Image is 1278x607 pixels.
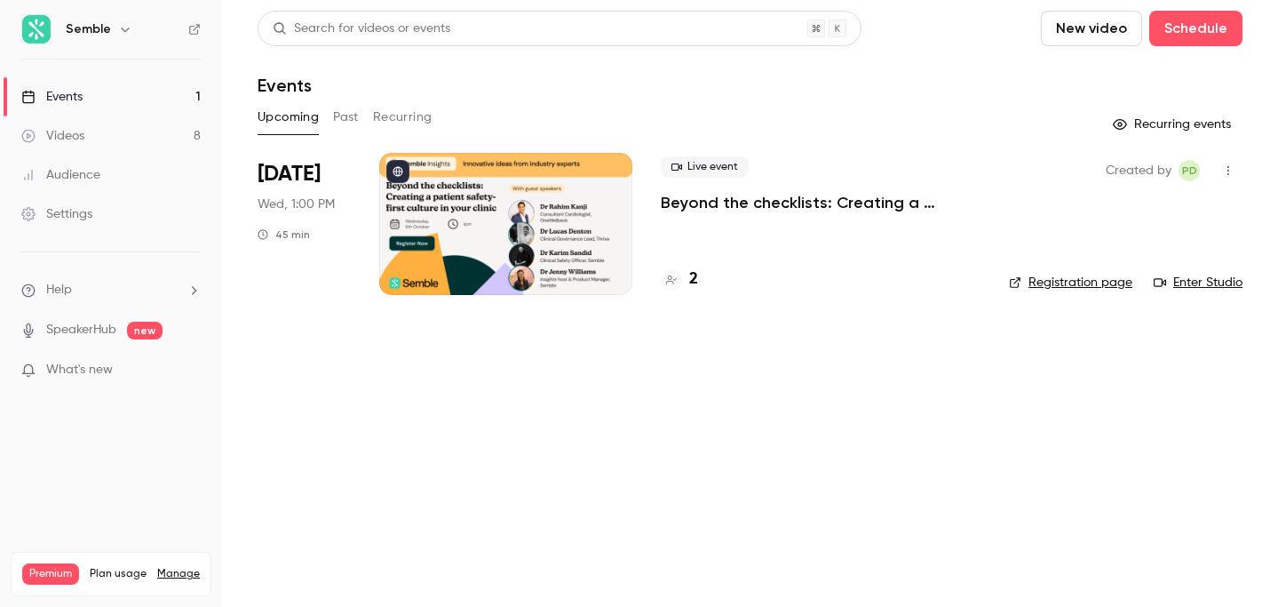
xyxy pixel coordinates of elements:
span: Wed, 1:00 PM [258,196,335,213]
div: Videos [21,127,84,145]
div: 45 min [258,228,310,242]
a: Enter Studio [1154,274,1242,292]
a: 2 [661,268,698,292]
span: Help [46,281,72,300]
button: Schedule [1149,11,1242,46]
div: Settings [21,205,92,223]
div: Oct 8 Wed, 1:00 PM (Europe/London) [258,153,351,295]
div: Audience [21,166,100,184]
h6: Semble [66,20,111,38]
button: Past [333,103,359,132]
a: SpeakerHub [46,321,116,339]
li: help-dropdown-opener [21,281,201,300]
div: Events [21,88,83,106]
a: Beyond the checklists: Creating a patient safety-first culture in your clinic [661,192,980,213]
h1: Events [258,75,312,96]
span: Created by [1106,160,1171,181]
span: PD [1182,160,1197,181]
span: new [127,322,163,339]
span: Live event [661,156,749,178]
h4: 2 [689,268,698,292]
button: New video [1041,11,1142,46]
span: [DATE] [258,160,321,188]
button: Recurring events [1105,110,1242,139]
button: Recurring [373,103,433,132]
span: Premium [22,563,79,585]
a: Registration page [1009,274,1132,292]
a: Manage [157,567,200,581]
span: What's new [46,361,113,379]
div: Search for videos or events [273,20,450,38]
span: Plan usage [90,567,147,581]
span: Pascale Day [1179,160,1200,181]
img: Semble [22,15,51,44]
button: Upcoming [258,103,319,132]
